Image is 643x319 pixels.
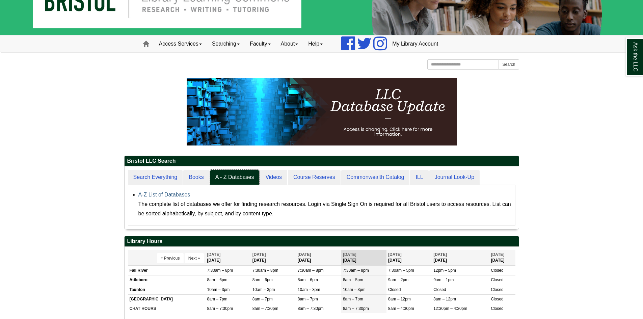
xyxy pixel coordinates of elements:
th: [DATE] [296,250,341,265]
span: 8am – 7:30pm [207,306,233,311]
span: 10am – 3pm [298,287,320,292]
a: Videos [260,170,287,185]
span: [DATE] [433,252,447,257]
th: [DATE] [386,250,432,265]
span: 7:30am – 8pm [252,268,278,273]
span: Closed [388,287,401,292]
th: [DATE] [489,250,515,265]
a: My Library Account [387,35,443,52]
span: 10am – 3pm [252,287,275,292]
div: The complete list of databases we offer for finding research resources. Login via Single Sign On ... [138,200,512,218]
a: Search Everything [128,170,183,185]
img: HTML tutorial [187,78,457,145]
td: [GEOGRAPHIC_DATA] [128,294,206,304]
span: [DATE] [491,252,504,257]
span: 12:30pm – 4:30pm [433,306,467,311]
td: CHAT HOURS [128,304,206,313]
h2: Library Hours [125,236,519,247]
span: 8am – 7:30pm [343,306,369,311]
span: 8am – 7pm [252,297,273,301]
span: [DATE] [388,252,402,257]
span: 8am – 6pm [252,277,273,282]
span: Closed [491,297,503,301]
span: 9am – 1pm [433,277,454,282]
span: [DATE] [252,252,266,257]
span: [DATE] [343,252,356,257]
span: 8am – 7pm [298,297,318,301]
a: Searching [207,35,245,52]
span: 8am – 6pm [298,277,318,282]
a: Books [183,170,209,185]
button: « Previous [157,253,184,263]
span: 8am – 4:30pm [388,306,414,311]
span: Closed [491,268,503,273]
span: 10am – 3pm [207,287,230,292]
a: ILL [410,170,428,185]
span: 8am – 12pm [388,297,411,301]
span: 12pm – 5pm [433,268,456,273]
span: 7:30am – 8pm [343,268,369,273]
span: 8am – 7pm [207,297,227,301]
span: 8am – 7:30pm [298,306,324,311]
a: Commonwealth Catalog [341,170,410,185]
span: 8am – 7pm [343,297,363,301]
td: Taunton [128,285,206,294]
span: 8am – 6pm [207,277,227,282]
span: Closed [433,287,446,292]
a: A-Z List of Databases [138,192,190,197]
th: [DATE] [206,250,251,265]
span: 10am – 3pm [343,287,366,292]
th: [DATE] [251,250,296,265]
a: Access Services [154,35,207,52]
a: Journal Look-Up [429,170,480,185]
button: Next » [185,253,204,263]
span: [DATE] [207,252,221,257]
span: 7:30am – 8pm [207,268,233,273]
button: Search [499,59,519,70]
td: Attleboro [128,275,206,285]
span: Closed [491,306,503,311]
th: [DATE] [341,250,386,265]
span: 7:30am – 5pm [388,268,414,273]
span: 7:30am – 8pm [298,268,324,273]
span: 8am – 7:30pm [252,306,278,311]
a: Faculty [245,35,276,52]
a: A - Z Databases [210,170,260,185]
a: Help [303,35,328,52]
h2: Bristol LLC Search [125,156,519,166]
a: About [276,35,303,52]
span: 9am – 2pm [388,277,408,282]
th: [DATE] [432,250,489,265]
span: [DATE] [298,252,311,257]
span: Closed [491,277,503,282]
span: 8am – 5pm [343,277,363,282]
span: 8am – 12pm [433,297,456,301]
span: Closed [491,287,503,292]
a: Course Reserves [288,170,341,185]
td: Fall River [128,266,206,275]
